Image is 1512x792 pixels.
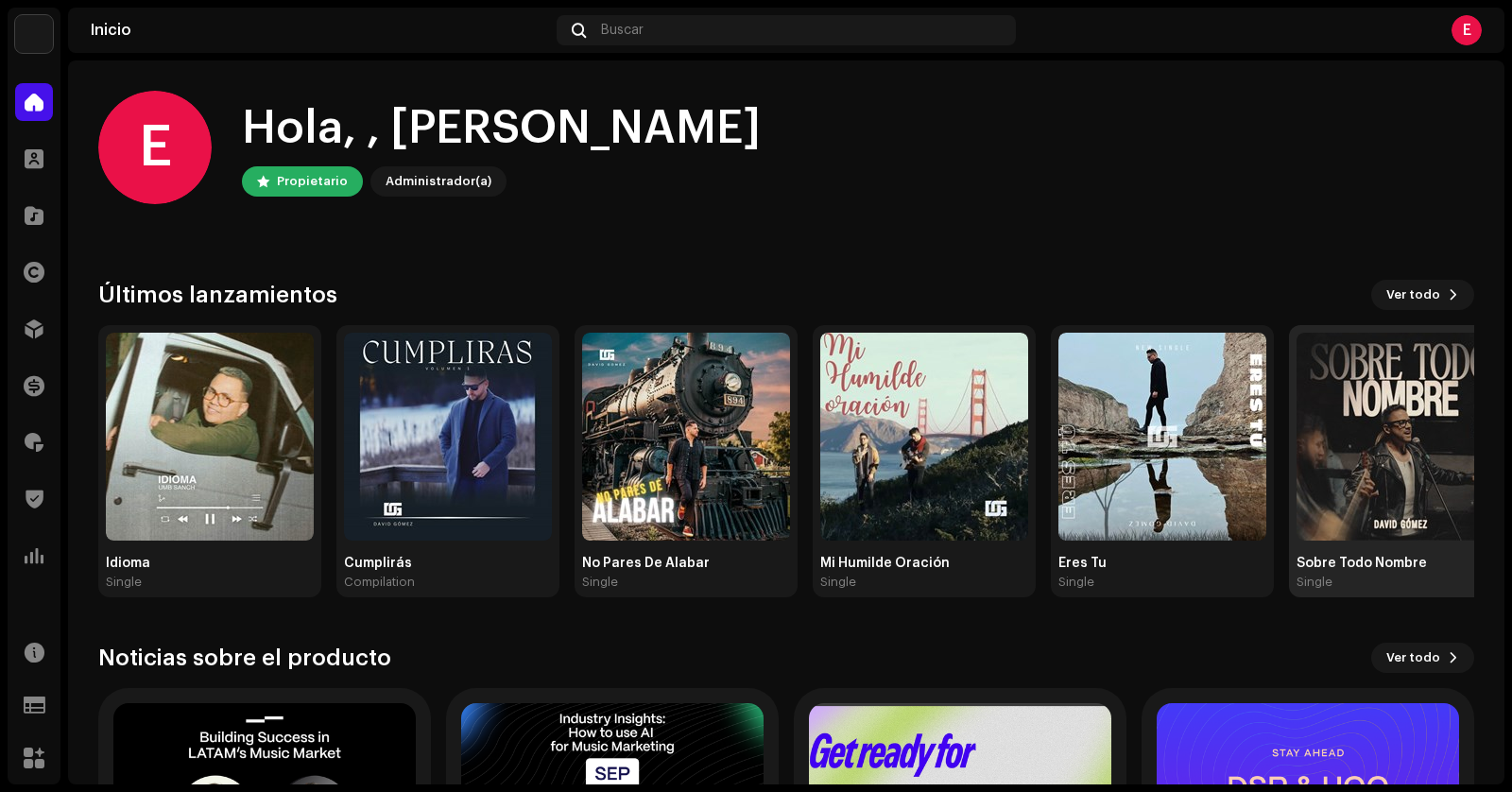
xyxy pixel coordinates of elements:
h3: Noticias sobre el producto [98,643,391,673]
div: Cumplirás [344,556,552,571]
img: e8c17c39-9530-4df7-8d44-c80fbb1494e2 [1058,333,1266,541]
div: Sobre Todo Nombre [1297,556,1504,571]
img: abef3be0-0c2c-4f0b-a07f-c942ea3f2a0e [344,333,552,541]
img: f6e7726a-87b6-4409-b24b-3569342ecf60 [106,333,314,541]
button: Ver todo [1371,643,1474,673]
div: Administrador(a) [386,170,491,193]
div: Single [106,575,142,590]
div: Propietario [277,170,348,193]
div: Inicio [91,23,549,38]
img: b0ad06a2-fc67-4620-84db-15bc5929e8a0 [15,15,53,53]
img: 10a8827d-78aa-438c-9861-e4adf75ce261 [1297,333,1504,541]
div: No Pares De Alabar [582,556,790,571]
img: e9085a7e-6944-42b2-9de5-cc061a14c872 [582,333,790,541]
div: Mi Humilde Oración [820,556,1028,571]
div: E [1452,15,1482,45]
div: Single [820,575,856,590]
div: E [98,91,212,204]
span: Ver todo [1386,276,1440,314]
button: Ver todo [1371,280,1474,310]
div: Eres Tu [1058,556,1266,571]
div: Single [1297,575,1332,590]
div: Compilation [344,575,415,590]
span: Ver todo [1386,639,1440,677]
div: Hola, , [PERSON_NAME] [242,98,761,159]
h3: Últimos lanzamientos [98,280,337,310]
div: Single [1058,575,1094,590]
img: 87f65d4a-3e83-4bbc-9f45-6c350b0190ba [820,333,1028,541]
div: Idioma [106,556,314,571]
div: Single [582,575,618,590]
span: Buscar [601,23,644,38]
